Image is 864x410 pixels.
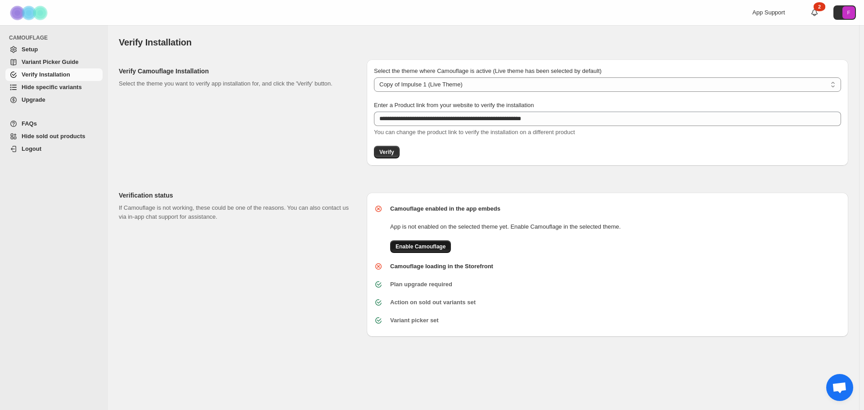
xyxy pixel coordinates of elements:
[396,243,445,250] span: Enable Camouflage
[22,96,45,103] span: Upgrade
[22,84,82,90] span: Hide specific variants
[374,146,400,158] button: Verify
[5,43,103,56] a: Setup
[22,59,78,65] span: Variant Picker Guide
[390,240,451,253] button: Enable Camouflage
[5,94,103,106] a: Upgrade
[374,68,602,74] span: Select the theme where Camouflage is active (Live theme has been selected by default)
[5,117,103,130] a: FAQs
[390,263,493,270] b: Camouflage loading in the Storefront
[390,299,476,306] b: Action on sold out variants set
[379,149,394,156] span: Verify
[752,9,785,16] span: App Support
[810,8,819,17] a: 2
[119,203,352,221] p: If Camouflage is not working, these could be one of the reasons. You can also contact us via in-a...
[119,191,352,200] h2: Verification status
[390,205,500,212] b: Camouflage enabled in the app embeds
[22,71,70,78] span: Verify Installation
[390,281,452,288] b: Plan upgrade required
[374,129,575,135] span: You can change the product link to verify the installation on a different product
[119,67,352,76] h2: Verify Camouflage Installation
[842,6,855,19] span: Avatar with initials F
[5,81,103,94] a: Hide specific variants
[9,34,103,41] span: CAMOUFLAGE
[7,0,52,25] img: Camouflage
[119,37,192,47] span: Verify Installation
[374,102,534,108] span: Enter a Product link from your website to verify the installation
[847,10,850,15] text: F
[833,5,856,20] button: Avatar with initials F
[5,130,103,143] a: Hide sold out products
[119,79,352,88] p: Select the theme you want to verify app installation for, and click the 'Verify' button.
[390,317,439,324] b: Variant picker set
[390,243,451,250] a: Enable Camouflage
[22,120,37,127] span: FAQs
[5,68,103,81] a: Verify Installation
[22,133,85,140] span: Hide sold out products
[5,56,103,68] a: Variant Picker Guide
[814,2,825,11] div: 2
[22,46,38,53] span: Setup
[22,145,41,152] span: Logout
[5,143,103,155] a: Logout
[826,374,853,401] div: Open chat
[390,222,621,231] p: App is not enabled on the selected theme yet. Enable Camouflage in the selected theme.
